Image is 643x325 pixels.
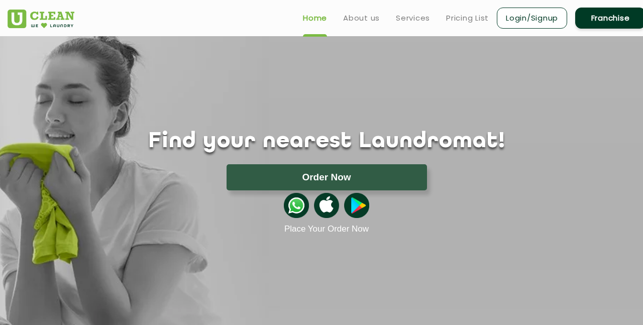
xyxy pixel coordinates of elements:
button: Order Now [227,164,427,190]
a: Home [303,12,327,24]
a: Services [396,12,430,24]
img: apple-icon.png [314,193,339,218]
img: UClean Laundry and Dry Cleaning [8,10,74,28]
img: whatsappicon.png [284,193,309,218]
a: Pricing List [446,12,489,24]
a: Login/Signup [497,8,567,29]
a: Place Your Order Now [284,224,369,234]
img: playstoreicon.png [344,193,369,218]
a: About us [343,12,380,24]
